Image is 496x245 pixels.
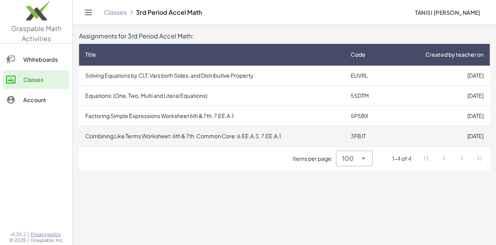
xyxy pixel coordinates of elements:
td: [DATE] [389,66,490,86]
td: Factoring Simple Expressions Worksheet 6th & 7th; 7.EE.A.1 [79,106,344,126]
span: Created by teacher on [425,50,484,59]
span: v1.30.2 [11,231,26,238]
span: Graspable, Inc. [31,237,64,243]
a: Privacy policy [31,231,64,238]
td: [DATE] [389,126,490,146]
div: Whiteboards [23,55,66,64]
a: Classes [104,9,127,16]
div: Account [23,95,66,104]
span: Tanisi [PERSON_NAME] [415,9,480,16]
span: © 2025 [9,237,26,243]
a: Account [3,90,69,109]
td: 5P5BX [344,106,389,126]
td: [DATE] [389,106,490,126]
td: [DATE] [389,86,490,106]
span: Items per page: [293,155,336,163]
td: Combining Like Terms Worksheet: 6th & 7th. Common Core: 6.EE.A.3, 7.EE.A.1 [79,126,344,146]
div: 1-4 of 4 [392,155,412,163]
span: | [28,237,29,243]
td: 5SDTM [344,86,389,106]
span: 100 [342,154,354,163]
a: Classes [3,70,69,89]
span: Graspable Math Activities [11,24,62,43]
span: Code [351,50,365,59]
div: Assignments for 3rd Period Accel Math: [79,31,490,41]
nav: Pagination Navigation [418,150,488,168]
button: Tanisi [PERSON_NAME] [409,5,487,19]
div: Classes [23,75,66,84]
td: EUVRL [344,66,389,86]
button: Toggle navigation [82,6,95,19]
span: | [28,231,29,238]
td: Solving Equations by CLT, Vars both Sides, and Distributive Property [79,66,344,86]
td: 3FBJT [344,126,389,146]
a: Whiteboards [3,50,69,69]
td: Equations: (One, Two, Multi and Literal Equations) [79,86,344,106]
span: Title [85,50,96,59]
